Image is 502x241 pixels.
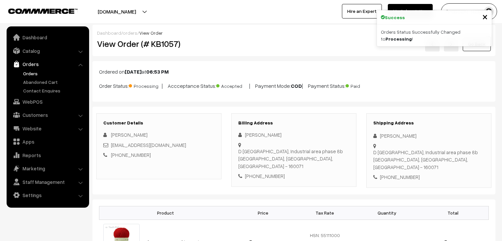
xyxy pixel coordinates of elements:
[103,120,215,126] h3: Customer Details
[99,206,232,220] th: Product
[216,81,249,89] span: Accepted
[373,132,485,140] div: [PERSON_NAME]
[385,36,412,42] strong: Processing
[123,30,137,36] a: orders
[373,149,485,171] div: D [GEOGRAPHIC_DATA], Industrial area phase 8b [GEOGRAPHIC_DATA], [GEOGRAPHIC_DATA], [GEOGRAPHIC_D...
[129,81,162,89] span: Processing
[291,83,302,89] b: COD
[385,14,405,21] strong: Success
[75,3,159,20] button: [DOMAIN_NAME]
[418,206,489,220] th: Total
[482,12,488,21] button: Close
[294,206,356,220] th: Tax Rate
[21,87,87,94] a: Contact Enquires
[8,189,87,201] a: Settings
[8,122,87,134] a: Website
[8,96,87,108] a: WebPOS
[146,68,169,75] b: 06:53 PM
[8,9,78,14] img: COMMMERCE
[482,10,488,22] span: ×
[388,4,433,18] a: My Subscription
[21,70,87,77] a: Orders
[484,7,494,17] img: user
[97,30,121,36] a: Dashboard
[8,149,87,161] a: Reports
[238,131,350,139] div: [PERSON_NAME]
[342,4,382,18] a: Hire an Expert
[8,162,87,174] a: Marketing
[8,136,87,148] a: Apps
[97,29,491,36] div: / /
[232,206,294,220] th: Price
[238,120,350,126] h3: Billing Address
[8,45,87,57] a: Catalog
[8,31,87,43] a: Dashboard
[8,58,87,70] a: Orders
[238,172,350,180] div: [PHONE_NUMBER]
[111,142,186,148] a: [EMAIL_ADDRESS][DOMAIN_NAME]
[21,79,87,86] a: Abandoned Cart
[441,3,497,20] button: [PERSON_NAME]…
[97,39,222,49] h2: View Order (# KB1057)
[373,120,485,126] h3: Shipping Address
[8,7,66,15] a: COMMMERCE
[99,68,489,76] p: Ordered on at
[238,148,350,170] div: D [GEOGRAPHIC_DATA], Industrial area phase 8b [GEOGRAPHIC_DATA], [GEOGRAPHIC_DATA], [GEOGRAPHIC_D...
[99,81,489,90] p: Order Status: | Accceptance Status: | Payment Mode: | Payment Status:
[111,132,148,138] span: [PERSON_NAME]
[346,81,379,89] span: Paid
[8,109,87,121] a: Customers
[377,24,492,46] div: Orders Status Successfully Changed to !
[373,173,485,181] div: [PHONE_NUMBER]
[139,30,163,36] span: View Order
[356,206,418,220] th: Quantity
[111,152,151,158] a: [PHONE_NUMBER]
[125,68,142,75] b: [DATE]
[8,176,87,188] a: Staff Management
